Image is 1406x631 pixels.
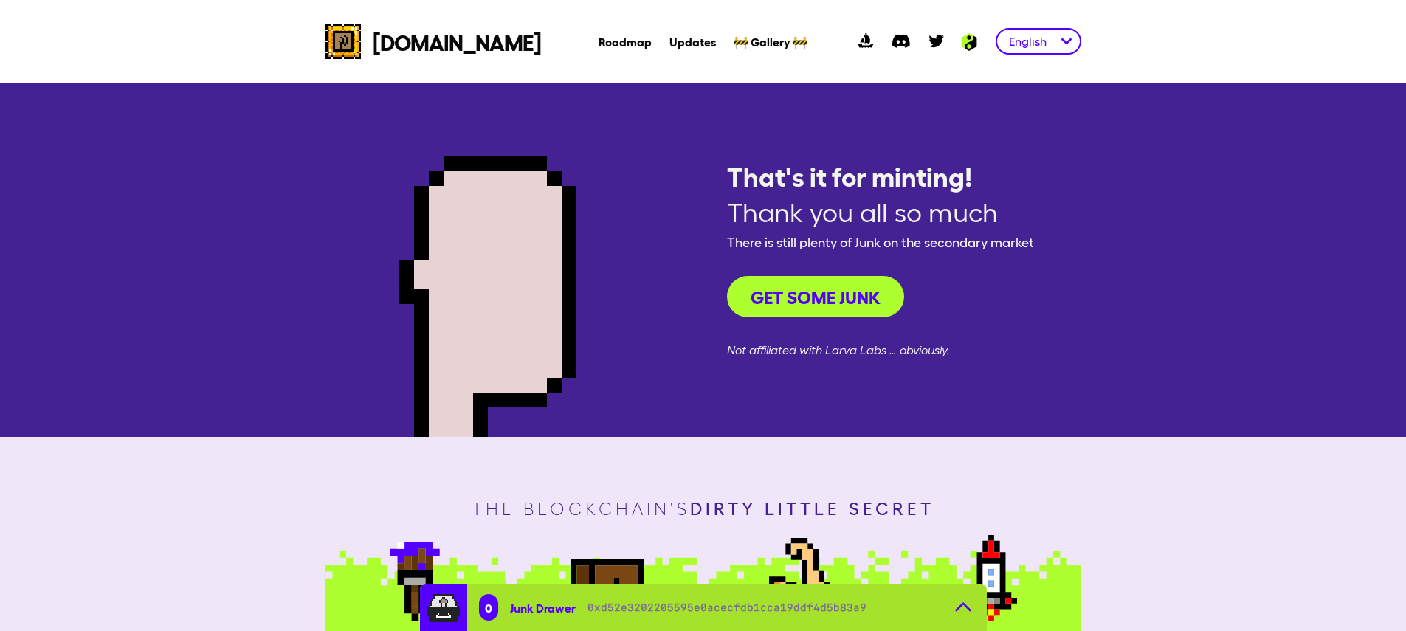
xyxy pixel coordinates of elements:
a: twitter [919,24,954,59]
img: cryptojunks logo [325,24,361,59]
a: Get some Junk [727,258,1034,335]
img: junkdrawer.d9bd258c.svg [426,590,461,625]
a: 🚧 Gallery 🚧 [734,34,807,49]
span: Junk Drawer [510,600,576,615]
span: dirty little secret [690,497,934,518]
img: Ambition logo [954,33,984,51]
span: That's it for minting! [727,161,1034,190]
span: There is still plenty of Junk on the secondary market [727,232,1034,252]
button: Get some Junk [727,276,904,317]
a: opensea [848,24,883,59]
span: [DOMAIN_NAME] [373,28,541,55]
span: Thank you all so much [727,196,1034,226]
a: cryptojunks logo[DOMAIN_NAME] [325,24,541,59]
a: Updates [669,34,716,49]
span: 0xd52e3202205595e0acecfdb1cca19ddf4d5b83a9 [587,600,866,615]
span: Not affiliated with Larva Labs … obviously. [727,341,1034,359]
span: 0 [485,600,492,615]
a: Roadmap [599,34,652,49]
span: The blockchain's [472,497,934,519]
a: discord [883,24,919,59]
